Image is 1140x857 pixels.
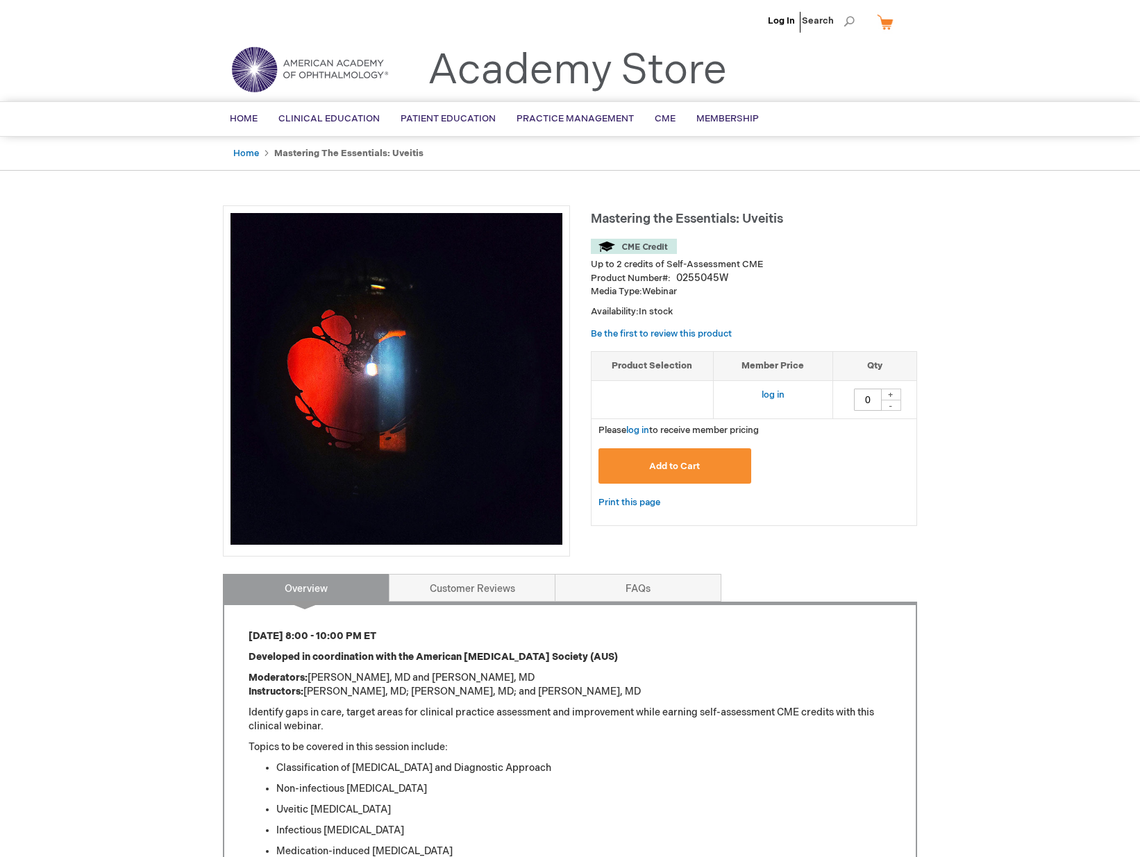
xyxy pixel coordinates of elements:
span: Patient Education [401,113,496,124]
span: Please to receive member pricing [598,425,759,436]
p: [PERSON_NAME], MD and [PERSON_NAME], MD [PERSON_NAME], MD; [PERSON_NAME], MD; and [PERSON_NAME], MD [249,671,891,699]
th: Product Selection [592,352,713,381]
span: Add to Cart [649,461,700,472]
strong: [DATE] 8:00 - 10:00 PM ET [249,630,376,642]
th: Qty [832,352,916,381]
p: Topics to be covered in this session include: [249,740,891,754]
a: log in [762,389,785,400]
span: CME [655,113,676,124]
a: Home [233,148,259,159]
img: CME Credit [591,239,677,254]
a: Be the first to review this product [591,328,732,339]
li: Uveitic [MEDICAL_DATA] [276,803,891,817]
a: Print this page [598,494,660,511]
button: Add to Cart [598,448,751,484]
p: Availability: [591,305,917,319]
a: log in [626,425,649,436]
span: Clinical Education [278,113,380,124]
p: Webinar [591,285,917,298]
span: Home [230,113,258,124]
a: Overview [223,574,389,602]
span: Search [802,7,855,35]
strong: Mastering the Essentials: Uveitis [274,148,424,159]
img: Mastering the Essentials: Uveitis [230,213,562,545]
strong: Media Type: [591,286,642,297]
strong: Instructors: [249,686,303,697]
p: Identify gaps in care, target areas for clinical practice assessment and improvement while earnin... [249,706,891,733]
span: Practice Management [517,113,634,124]
a: FAQs [555,574,721,602]
div: + [880,389,901,400]
li: Infectious [MEDICAL_DATA] [276,824,891,838]
li: Classification of [MEDICAL_DATA] and Diagnostic Approach [276,761,891,775]
th: Member Price [713,352,832,381]
span: In stock [639,306,673,317]
input: Qty [854,389,882,411]
a: Academy Store [428,46,727,96]
a: Log In [768,15,795,26]
li: Non-infectious [MEDICAL_DATA] [276,782,891,796]
strong: Developed in coordination with the American [MEDICAL_DATA] Society (AUS) [249,651,618,663]
span: Mastering the Essentials: Uveitis [591,212,783,226]
span: Membership [696,113,759,124]
strong: Product Number [591,273,671,284]
strong: Moderators: [249,672,308,684]
a: Customer Reviews [389,574,555,602]
li: Up to 2 credits of Self-Assessment CME [591,258,917,271]
div: 0255045W [676,271,728,285]
div: - [880,400,901,411]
